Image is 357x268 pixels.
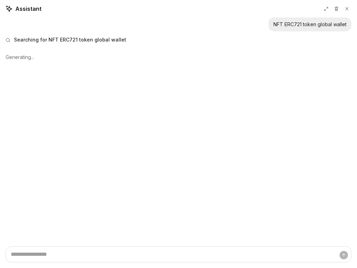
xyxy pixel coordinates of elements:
div: NFT ERC721 token global wallet [273,21,347,28]
div: Generating... [6,48,351,66]
button: Searching for NFT ERC721 token global wallet [6,36,351,43]
span: Assistant [15,5,41,13]
button: Send message [340,251,348,259]
span: Searching for NFT ERC721 token global wallet [14,36,126,43]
